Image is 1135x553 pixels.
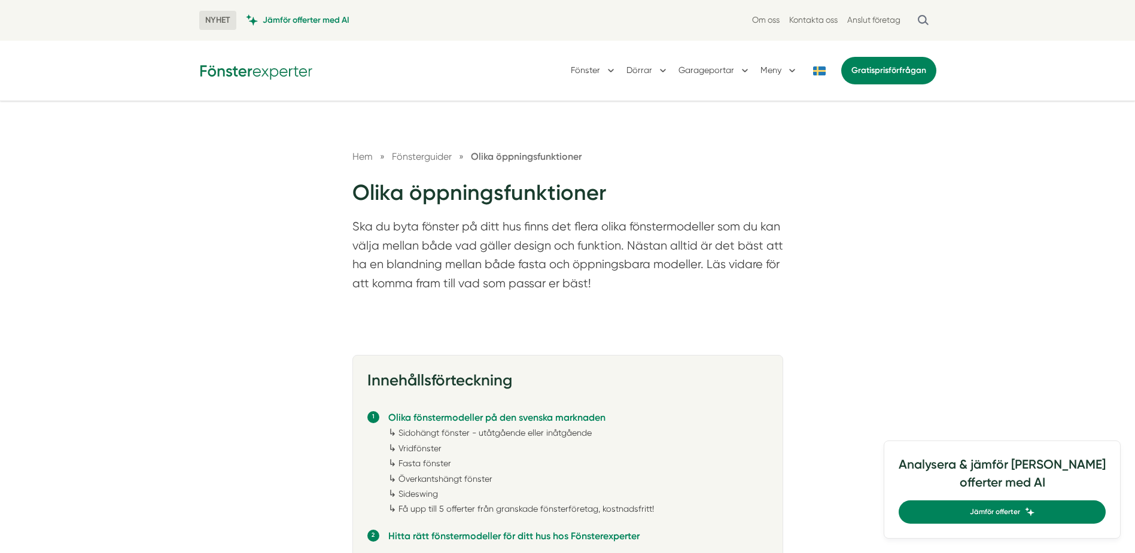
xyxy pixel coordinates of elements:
[760,55,798,86] button: Meny
[352,217,783,299] p: Ska du byta fönster på ditt hus finns det flera olika fönstermodeller som du kan välja mellan båd...
[851,65,875,75] span: Gratis
[459,149,464,164] span: »
[199,61,313,80] img: Fönsterexperter Logotyp
[398,443,442,453] a: Vridfönster
[388,457,396,469] span: ↳
[388,530,640,542] a: Hitta rätt fönstermodeller för ditt hus hos Fönsterexperter
[388,427,396,438] span: ↳
[398,504,654,513] a: Få upp till 5 offerter från granskade fönsterföretag, kostnadsfritt!
[789,14,838,26] a: Kontakta oss
[841,57,936,84] a: Gratisprisförfrågan
[392,151,452,162] span: Fönsterguider
[352,151,373,162] a: Hem
[199,11,236,30] span: NYHET
[899,455,1106,500] h4: Analysera & jämför [PERSON_NAME] offerter med AI
[388,488,396,499] span: ↳
[392,151,454,162] a: Fönsterguider
[910,10,936,31] button: Öppna sök
[352,149,783,164] nav: Breadcrumb
[388,412,605,423] a: Olika fönstermodeller på den svenska marknaden
[847,14,900,26] a: Anslut företag
[246,14,349,26] a: Jämför offerter med AI
[899,500,1106,524] a: Jämför offerter
[571,55,617,86] button: Fönster
[398,458,451,468] a: Fasta fönster
[752,14,780,26] a: Om oss
[678,55,751,86] button: Garageportar
[471,151,582,162] a: Olika öppningsfunktioner
[380,149,385,164] span: »
[388,503,396,514] span: ↳
[398,489,438,499] a: Sideswing
[388,473,396,484] span: ↳
[626,55,669,86] button: Dörrar
[398,428,592,437] a: Sidohängt fönster - utåtgående eller inåtgående
[970,506,1020,518] span: Jämför offerter
[388,442,396,454] span: ↳
[263,14,349,26] span: Jämför offerter med AI
[352,178,783,217] h1: Olika öppningsfunktioner
[398,474,492,484] a: Överkantshängt fönster
[367,370,768,397] h3: Innehållsförteckning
